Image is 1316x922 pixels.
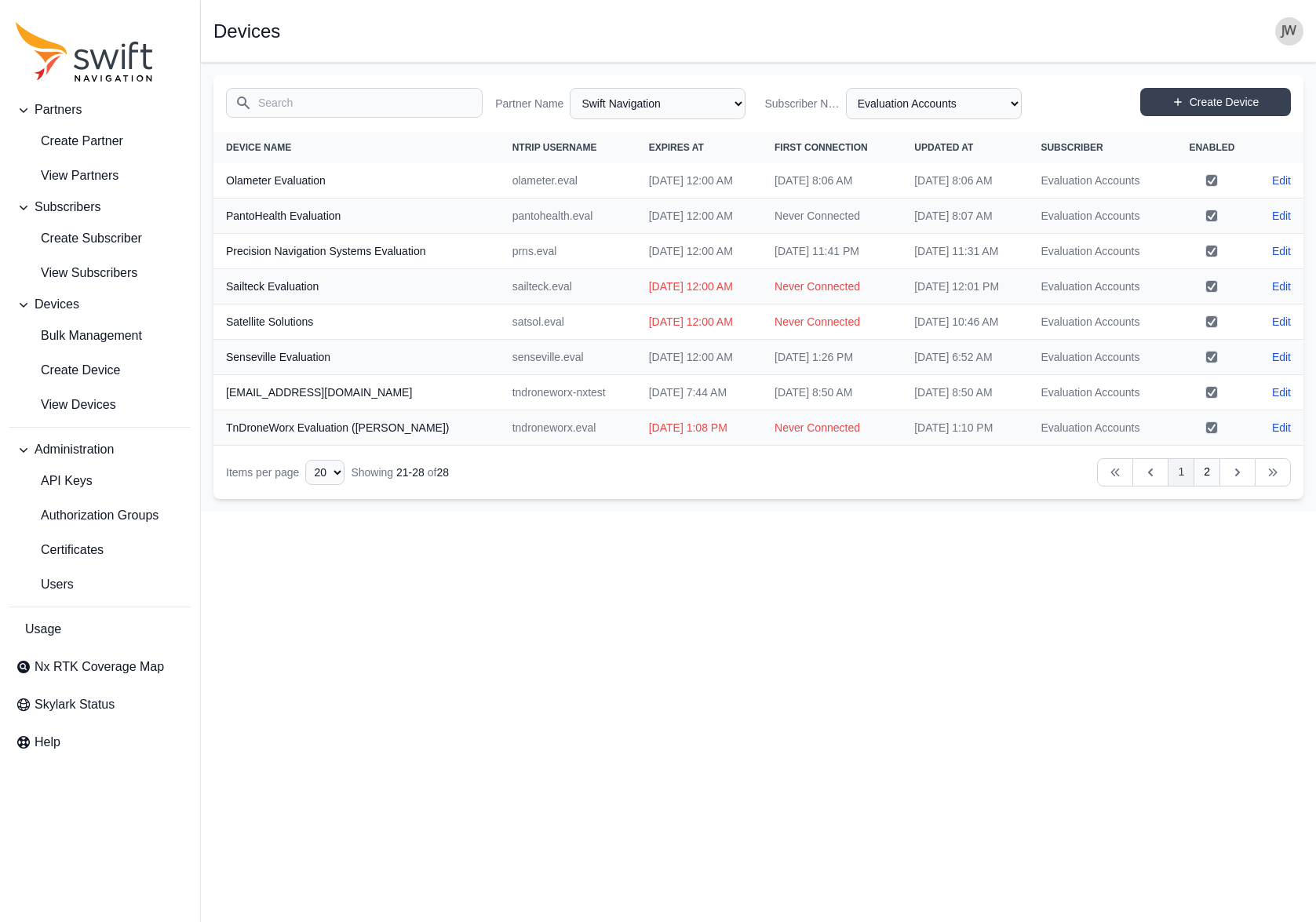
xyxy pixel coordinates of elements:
[762,234,902,269] td: [DATE] 11:41 PM
[213,446,1303,499] nav: Table navigation
[762,375,902,410] td: [DATE] 8:50 AM
[500,340,636,375] td: senseville.eval
[762,340,902,375] td: [DATE] 1:26 PM
[902,340,1028,375] td: [DATE] 6:52 AM
[213,199,500,234] th: PantoHealth Evaluation
[9,160,191,191] a: View Partners
[1275,17,1303,46] img: user photo
[500,304,636,340] td: satsol.eval
[1028,410,1171,446] td: Evaluation Accounts
[570,88,745,119] select: Partner Name
[902,269,1028,304] td: [DATE] 12:01 PM
[9,94,191,126] button: Partners
[902,304,1028,340] td: [DATE] 10:46 AM
[213,340,500,375] th: Senseville Evaluation
[9,534,191,566] a: Certificates
[500,163,636,199] td: olameter.eval
[636,163,762,199] td: [DATE] 12:00 AM
[213,269,500,304] th: Sailteck Evaluation
[500,132,636,163] th: NTRIP Username
[226,88,483,118] input: Search
[762,269,902,304] td: Never Connected
[762,199,902,234] td: Never Connected
[396,466,425,479] span: 21 - 28
[902,199,1028,234] td: [DATE] 8:07 AM
[16,264,137,282] span: View Subscribers
[500,375,636,410] td: tndroneworx-nxtest
[16,541,104,559] span: Certificates
[636,304,762,340] td: [DATE] 12:00 AM
[500,199,636,234] td: pantohealth.eval
[636,269,762,304] td: [DATE] 12:00 AM
[16,166,118,185] span: View Partners
[762,410,902,446] td: Never Connected
[1028,234,1171,269] td: Evaluation Accounts
[213,22,280,41] h1: Devices
[9,569,191,600] a: Users
[213,375,500,410] th: [EMAIL_ADDRESS][DOMAIN_NAME]
[35,100,82,119] span: Partners
[9,434,191,465] button: Administration
[1272,243,1291,259] a: Edit
[1168,458,1194,487] a: 1
[16,506,159,525] span: Authorization Groups
[213,410,500,446] th: TnDroneWorx Evaluation ([PERSON_NAME])
[902,375,1028,410] td: [DATE] 8:50 AM
[636,199,762,234] td: [DATE] 12:00 AM
[1272,420,1291,435] a: Edit
[35,733,60,752] span: Help
[765,96,840,111] label: Subscriber Name
[16,575,74,594] span: Users
[762,163,902,199] td: [DATE] 8:06 AM
[636,234,762,269] td: [DATE] 12:00 AM
[1028,304,1171,340] td: Evaluation Accounts
[1272,349,1291,365] a: Edit
[9,126,191,157] a: create-partner
[305,460,344,485] select: Display Limit
[35,198,100,217] span: Subscribers
[16,395,116,414] span: View Devices
[500,410,636,446] td: tndroneworx.eval
[1028,132,1171,163] th: Subscriber
[762,304,902,340] td: Never Connected
[500,269,636,304] td: sailteck.eval
[1272,384,1291,400] a: Edit
[775,142,868,153] span: First Connection
[636,375,762,410] td: [DATE] 7:44 AM
[636,410,762,446] td: [DATE] 1:08 PM
[16,472,93,490] span: API Keys
[902,410,1028,446] td: [DATE] 1:10 PM
[1028,163,1171,199] td: Evaluation Accounts
[213,304,500,340] th: Satellite Solutions
[16,326,142,345] span: Bulk Management
[9,727,191,758] a: Help
[351,465,449,480] div: Showing of
[1272,173,1291,188] a: Edit
[846,88,1022,119] select: Subscriber
[9,355,191,386] a: Create Device
[213,234,500,269] th: Precision Navigation Systems Evaluation
[35,440,114,459] span: Administration
[1172,132,1253,163] th: Enabled
[9,223,191,254] a: Create Subscriber
[213,132,500,163] th: Device Name
[35,658,164,676] span: Nx RTK Coverage Map
[9,614,191,645] a: Usage
[1140,88,1291,116] a: Create Device
[9,257,191,289] a: View Subscribers
[636,340,762,375] td: [DATE] 12:00 AM
[9,465,191,497] a: API Keys
[436,466,449,479] span: 28
[9,191,191,223] button: Subscribers
[902,163,1028,199] td: [DATE] 8:06 AM
[649,142,704,153] span: Expires At
[1272,314,1291,330] a: Edit
[9,320,191,352] a: Bulk Management
[9,289,191,320] button: Devices
[914,142,973,153] span: Updated At
[1028,340,1171,375] td: Evaluation Accounts
[16,229,142,248] span: Create Subscriber
[9,500,191,531] a: Authorization Groups
[1194,458,1220,487] a: 2
[1272,279,1291,294] a: Edit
